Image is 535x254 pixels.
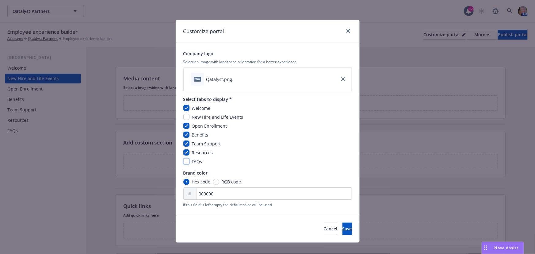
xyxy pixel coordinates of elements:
[342,223,352,235] button: Save
[495,245,519,250] span: Nova Assist
[183,27,224,35] h1: Customize portal
[222,179,241,185] span: RGB code
[482,242,490,254] div: Drag to move
[192,132,208,138] span: Benefits
[192,123,227,129] span: Open Enrollment
[206,76,232,83] div: Qatalyst.png
[183,96,352,102] span: Select tabs to display *
[183,187,352,200] input: FFFFFF
[192,150,213,156] span: Resources
[324,223,338,235] button: Cancel
[339,75,347,83] a: close
[192,159,202,164] span: FAQs
[183,59,352,65] span: Select an image with landscape orientation for a better experience
[482,242,524,254] button: Nova Assist
[342,226,352,232] span: Save
[183,179,189,185] input: Hex code
[192,141,221,147] span: Team Support
[183,50,352,57] span: Company logo
[235,76,240,83] button: download file
[192,179,211,185] span: Hex code
[183,170,352,176] span: Brand color
[183,202,352,208] span: If this field is left empty the default color will be used
[194,77,201,81] span: png
[192,114,243,120] span: New Hire and Life Events
[213,179,219,185] input: RGB code
[345,27,352,35] a: close
[189,190,191,197] span: #
[324,226,338,232] span: Cancel
[192,105,211,111] span: Welcome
